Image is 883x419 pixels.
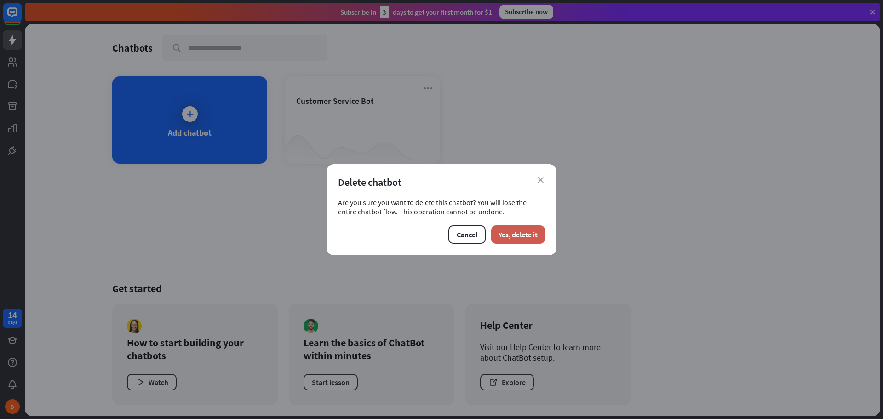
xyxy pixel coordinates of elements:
[538,177,544,183] i: close
[448,225,486,244] button: Cancel
[338,176,545,189] div: Delete chatbot
[338,198,545,216] div: Are you sure you want to delete this chatbot? You will lose the entire chatbot flow. This operati...
[7,4,35,31] button: Open LiveChat chat widget
[491,225,545,244] button: Yes, delete it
